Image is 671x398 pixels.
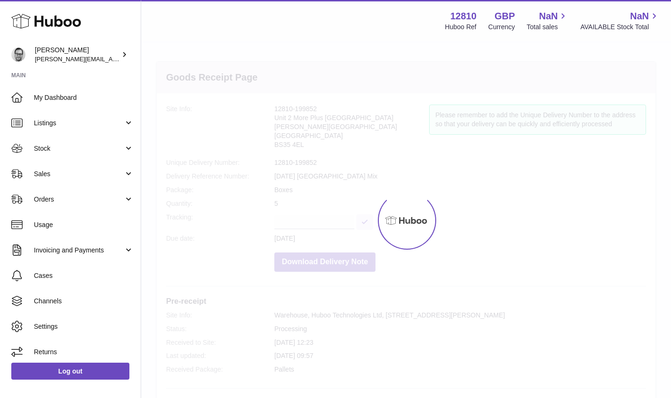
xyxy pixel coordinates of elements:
[34,297,134,306] span: Channels
[630,10,649,23] span: NaN
[35,46,120,64] div: [PERSON_NAME]
[11,363,129,380] a: Log out
[527,23,568,32] span: Total sales
[580,23,660,32] span: AVAILABLE Stock Total
[34,271,134,280] span: Cases
[34,144,124,153] span: Stock
[34,348,134,357] span: Returns
[34,195,124,204] span: Orders
[34,93,134,102] span: My Dashboard
[34,220,134,229] span: Usage
[580,10,660,32] a: NaN AVAILABLE Stock Total
[445,23,477,32] div: Huboo Ref
[11,48,25,62] img: alex@digidistiller.com
[34,170,124,179] span: Sales
[450,10,477,23] strong: 12810
[488,23,515,32] div: Currency
[34,119,124,128] span: Listings
[539,10,558,23] span: NaN
[495,10,515,23] strong: GBP
[34,322,134,331] span: Settings
[527,10,568,32] a: NaN Total sales
[34,246,124,255] span: Invoicing and Payments
[35,55,189,63] span: [PERSON_NAME][EMAIL_ADDRESS][DOMAIN_NAME]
